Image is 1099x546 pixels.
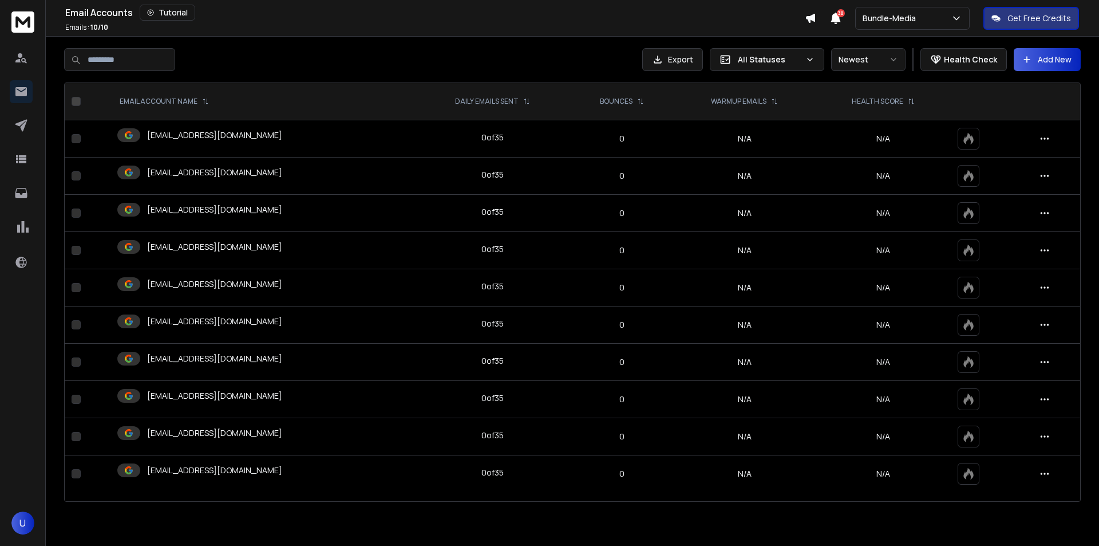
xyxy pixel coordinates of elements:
p: N/A [823,170,944,182]
td: N/A [674,344,816,381]
div: 0 of 35 [481,392,504,404]
p: N/A [823,394,944,405]
div: EMAIL ACCOUNT NAME [120,97,209,106]
div: 0 of 35 [481,281,504,292]
p: [EMAIL_ADDRESS][DOMAIN_NAME] [147,241,282,253]
p: [EMAIL_ADDRESS][DOMAIN_NAME] [147,204,282,215]
p: HEALTH SCORE [852,97,903,106]
p: N/A [823,282,944,293]
td: N/A [674,269,816,307]
p: 0 [577,282,667,293]
p: DAILY EMAILS SENT [455,97,519,106]
p: Emails : [65,23,108,32]
p: 0 [577,394,667,405]
td: N/A [674,307,816,344]
p: N/A [823,207,944,219]
td: N/A [674,455,816,493]
p: [EMAIL_ADDRESS][DOMAIN_NAME] [147,129,282,141]
td: N/A [674,158,816,195]
p: [EMAIL_ADDRESS][DOMAIN_NAME] [147,390,282,402]
p: 0 [577,170,667,182]
td: N/A [674,232,816,269]
button: Export [642,48,703,71]
p: 0 [577,319,667,331]
td: N/A [674,418,816,455]
button: Tutorial [140,5,195,21]
p: [EMAIL_ADDRESS][DOMAIN_NAME] [147,167,282,178]
div: 0 of 35 [481,430,504,441]
td: N/A [674,381,816,418]
p: N/A [823,468,944,480]
button: U [11,512,34,535]
button: Health Check [920,48,1007,71]
p: All Statuses [738,54,801,65]
p: Get Free Credits [1007,13,1071,24]
div: 0 of 35 [481,467,504,478]
div: 0 of 35 [481,318,504,329]
p: Bundle-Media [863,13,920,24]
div: 0 of 35 [481,243,504,255]
div: Email Accounts [65,5,805,21]
p: 0 [577,431,667,442]
p: WARMUP EMAILS [711,97,766,106]
p: 0 [577,468,667,480]
span: 10 / 10 [90,22,108,32]
p: [EMAIL_ADDRESS][DOMAIN_NAME] [147,316,282,327]
button: Add New [1014,48,1081,71]
p: N/A [823,356,944,368]
p: 0 [577,133,667,144]
div: 0 of 35 [481,206,504,218]
div: 0 of 35 [481,169,504,180]
div: 0 of 35 [481,132,504,143]
p: [EMAIL_ADDRESS][DOMAIN_NAME] [147,465,282,476]
p: 0 [577,356,667,368]
p: N/A [823,319,944,331]
p: Health Check [944,54,997,65]
p: [EMAIL_ADDRESS][DOMAIN_NAME] [147,427,282,439]
div: 0 of 35 [481,355,504,367]
p: 0 [577,207,667,219]
td: N/A [674,120,816,158]
button: Newest [831,48,906,71]
p: N/A [823,245,944,256]
td: N/A [674,195,816,232]
p: BOUNCES [600,97,632,106]
p: [EMAIL_ADDRESS][DOMAIN_NAME] [147,353,282,364]
p: 0 [577,245,667,256]
button: Get Free Credits [983,7,1079,30]
span: 38 [837,9,845,17]
p: N/A [823,431,944,442]
p: N/A [823,133,944,144]
p: [EMAIL_ADDRESS][DOMAIN_NAME] [147,278,282,290]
